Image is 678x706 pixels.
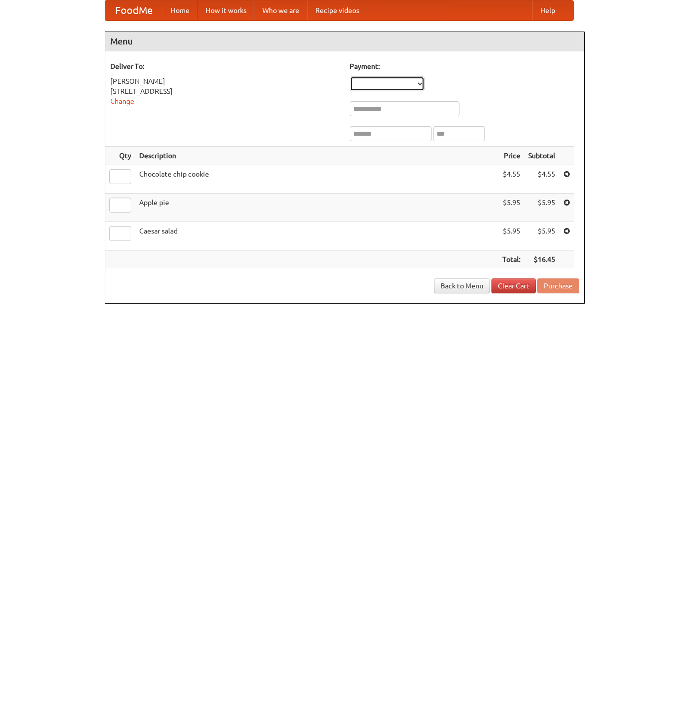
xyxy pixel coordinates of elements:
a: Who we are [254,0,307,20]
td: $5.95 [498,222,524,250]
th: Total: [498,250,524,269]
a: FoodMe [105,0,163,20]
th: Price [498,147,524,165]
th: Qty [105,147,135,165]
th: Subtotal [524,147,559,165]
td: $5.95 [524,194,559,222]
a: Recipe videos [307,0,367,20]
h5: Deliver To: [110,61,340,71]
td: $4.55 [498,165,524,194]
a: How it works [198,0,254,20]
h5: Payment: [350,61,579,71]
td: Caesar salad [135,222,498,250]
a: Change [110,97,134,105]
td: Chocolate chip cookie [135,165,498,194]
td: $5.95 [524,222,559,250]
div: [PERSON_NAME] [110,76,340,86]
td: $5.95 [498,194,524,222]
a: Help [532,0,563,20]
a: Clear Cart [491,278,536,293]
td: Apple pie [135,194,498,222]
th: $16.45 [524,250,559,269]
a: Home [163,0,198,20]
a: Back to Menu [434,278,490,293]
h4: Menu [105,31,584,51]
button: Purchase [537,278,579,293]
div: [STREET_ADDRESS] [110,86,340,96]
td: $4.55 [524,165,559,194]
th: Description [135,147,498,165]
